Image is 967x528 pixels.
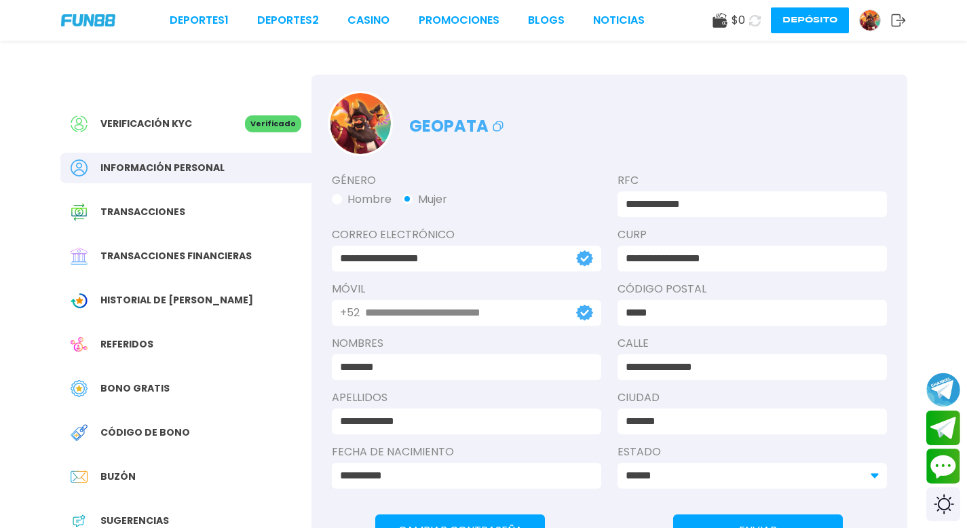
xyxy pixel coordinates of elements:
[100,514,169,528] span: Sugerencias
[926,372,960,407] button: Join telegram channel
[100,249,252,263] span: Transacciones financieras
[100,337,153,352] span: Referidos
[330,93,391,154] img: Avatar
[100,470,136,484] span: Buzón
[71,468,88,485] img: Inbox
[100,117,192,131] span: Verificación KYC
[618,335,887,352] label: Calle
[926,449,960,484] button: Contact customer service
[71,424,88,441] img: Redeem Bonus
[402,191,447,208] button: Mujer
[60,285,311,316] a: Wagering TransactionHistorial de [PERSON_NAME]
[60,153,311,183] a: PersonalInformación personal
[732,12,745,29] span: $ 0
[618,444,887,460] label: Estado
[71,336,88,353] img: Referral
[347,12,390,29] a: CASINO
[245,115,301,132] p: Verificado
[332,444,601,460] label: Fecha de Nacimiento
[409,107,506,138] p: geopata
[60,109,311,139] a: Verificación KYCVerificado
[332,227,601,243] label: Correo electrónico
[60,461,311,492] a: InboxBuzón
[71,380,88,397] img: Free Bonus
[528,12,565,29] a: BLOGS
[60,373,311,404] a: Free BonusBono Gratis
[257,12,319,29] a: Deportes2
[332,390,601,406] label: APELLIDOS
[60,197,311,227] a: Transaction HistoryTransacciones
[60,417,311,448] a: Redeem BonusCódigo de bono
[618,227,887,243] label: CURP
[100,205,185,219] span: Transacciones
[100,293,253,307] span: Historial de [PERSON_NAME]
[61,14,115,26] img: Company Logo
[618,172,887,189] label: RFC
[332,172,601,189] label: Género
[618,390,887,406] label: Ciudad
[100,426,190,440] span: Código de bono
[332,335,601,352] label: NOMBRES
[859,10,891,31] a: Avatar
[593,12,645,29] a: NOTICIAS
[71,159,88,176] img: Personal
[419,12,499,29] a: Promociones
[71,248,88,265] img: Financial Transaction
[60,241,311,271] a: Financial TransactionTransacciones financieras
[771,7,849,33] button: Depósito
[340,305,360,321] p: +52
[332,191,392,208] button: Hombre
[100,161,225,175] span: Información personal
[618,281,887,297] label: Código Postal
[170,12,229,29] a: Deportes1
[71,204,88,221] img: Transaction History
[100,381,170,396] span: Bono Gratis
[926,411,960,446] button: Join telegram
[332,281,601,297] label: Móvil
[71,292,88,309] img: Wagering Transaction
[926,487,960,521] div: Switch theme
[60,329,311,360] a: ReferralReferidos
[860,10,880,31] img: Avatar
